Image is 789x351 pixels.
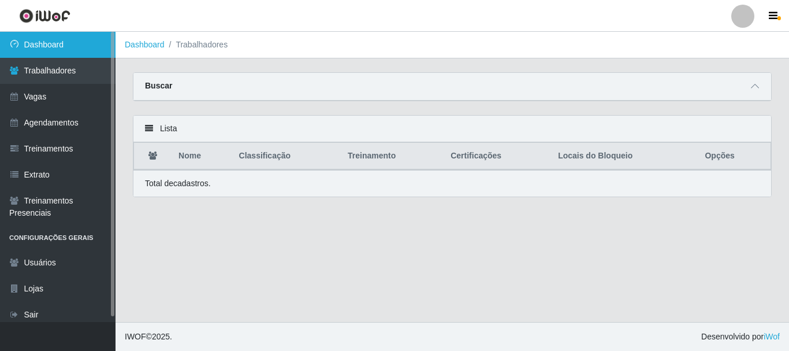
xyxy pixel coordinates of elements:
[116,32,789,58] nav: breadcrumb
[125,332,146,341] span: IWOF
[341,143,444,170] th: Treinamento
[125,331,172,343] span: © 2025 .
[133,116,771,142] div: Lista
[764,332,780,341] a: iWof
[698,143,771,170] th: Opções
[701,331,780,343] span: Desenvolvido por
[145,81,172,90] strong: Buscar
[145,178,211,190] p: Total de cadastros.
[551,143,698,170] th: Locais do Bloqueio
[232,143,341,170] th: Classificação
[19,9,70,23] img: CoreUI Logo
[165,39,228,51] li: Trabalhadores
[172,143,232,170] th: Nome
[125,40,165,49] a: Dashboard
[444,143,551,170] th: Certificações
